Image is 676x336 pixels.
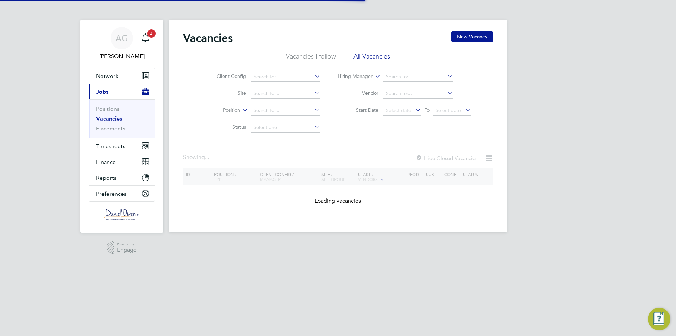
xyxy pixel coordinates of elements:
[89,84,155,99] button: Jobs
[353,52,390,65] li: All Vacancies
[96,190,126,197] span: Preferences
[107,241,137,255] a: Powered byEngage
[386,107,411,114] span: Select date
[138,27,152,49] a: 3
[96,175,117,181] span: Reports
[383,89,453,99] input: Search for...
[89,170,155,185] button: Reports
[147,29,156,38] span: 3
[89,99,155,138] div: Jobs
[251,123,320,133] input: Select one
[338,90,378,96] label: Vendor
[96,159,116,165] span: Finance
[206,90,246,96] label: Site
[251,106,320,116] input: Search for...
[332,73,373,80] label: Hiring Manager
[115,33,128,43] span: AG
[200,107,240,114] label: Position
[423,105,432,115] span: To
[436,107,461,114] span: Select date
[206,73,246,79] label: Client Config
[286,52,336,65] li: Vacancies I follow
[96,88,108,95] span: Jobs
[251,72,320,82] input: Search for...
[648,308,670,330] button: Engage Resource Center
[415,155,477,161] label: Hide Closed Vacancies
[183,31,233,45] h2: Vacancies
[96,73,118,79] span: Network
[96,143,125,149] span: Timesheets
[338,107,378,113] label: Start Date
[96,105,119,112] a: Positions
[206,124,246,130] label: Status
[89,68,155,84] button: Network
[96,125,125,132] a: Placements
[96,115,122,122] a: Vacancies
[104,209,139,220] img: danielowen-logo-retina.png
[89,186,155,201] button: Preferences
[89,209,155,220] a: Go to home page
[80,20,163,233] nav: Main navigation
[89,154,155,170] button: Finance
[205,154,209,161] span: ...
[451,31,493,42] button: New Vacancy
[89,52,155,61] span: Amy Garcia
[89,27,155,61] a: AG[PERSON_NAME]
[117,247,137,253] span: Engage
[251,89,320,99] input: Search for...
[117,241,137,247] span: Powered by
[89,138,155,154] button: Timesheets
[383,72,453,82] input: Search for...
[183,154,211,161] div: Showing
